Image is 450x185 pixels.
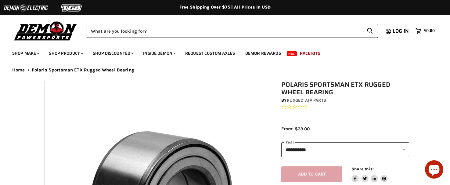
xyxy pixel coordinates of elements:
[287,51,297,56] span: New!
[281,142,409,157] select: year
[139,47,179,60] a: Inside Demon
[423,160,445,180] inbox-online-store-chat: Shopify online store chat
[281,97,409,104] div: by
[351,167,373,171] span: Share this:
[281,126,310,132] span: From: $39.00
[8,45,433,60] ul: Main menu
[49,2,95,14] img: TGB Logo 2
[281,104,409,110] span: Rated 0.0 out of 5 stars 0 reviews
[241,47,286,60] a: Demon Rewards
[390,28,412,34] a: Log in
[393,27,409,35] span: Log in
[281,81,409,96] h1: Polaris Sportsman ETX Rugged Wheel Bearing
[362,24,378,38] button: Search
[351,166,388,183] aside: Share this:
[44,47,87,60] a: Shop Product
[12,67,25,73] a: Home
[181,47,239,60] a: Request Custom Axles
[87,24,362,38] input: Search
[412,27,438,35] a: $0.00
[424,28,435,34] span: $0.00
[88,47,137,60] a: Shop Discounted
[32,67,134,73] span: Polaris Sportsman ETX Rugged Wheel Bearing
[295,47,325,60] a: Race Kits
[3,2,49,14] img: Demon Electric Logo 2
[12,20,79,42] img: Demon Powersports
[8,47,43,60] a: Shop Make
[87,24,378,38] form: Product
[287,98,326,103] a: Rugged ATV Parts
